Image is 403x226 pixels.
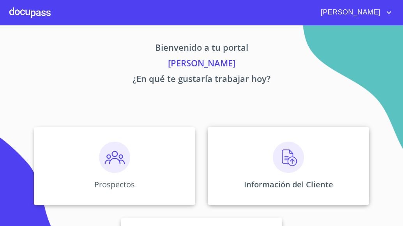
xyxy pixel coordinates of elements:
p: Prospectos [94,179,135,190]
p: Bienvenido a tu portal [9,41,394,57]
p: [PERSON_NAME] [9,57,394,72]
span: [PERSON_NAME] [315,6,384,19]
button: account of current user [315,6,394,19]
p: ¿En qué te gustaría trabajar hoy? [9,72,394,88]
img: carga.png [273,142,304,173]
img: prospectos.png [99,142,130,173]
p: Información del Cliente [244,179,333,190]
